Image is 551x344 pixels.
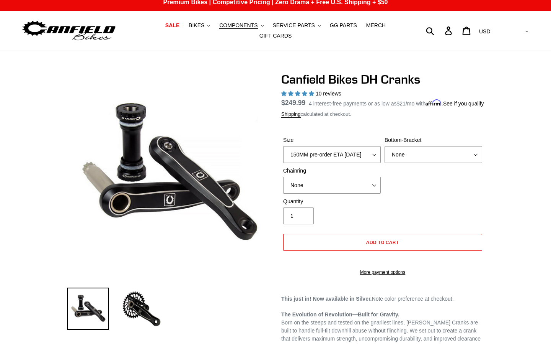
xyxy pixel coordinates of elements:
[259,33,292,39] span: GIFT CARDS
[161,20,183,31] a: SALE
[281,311,399,318] strong: The Evolution of Revolution—Built for Gravity.
[121,288,163,330] img: Load image into Gallery viewer, Canfield Bikes DH Cranks
[269,20,324,31] button: SERVICE PARTS
[425,99,442,106] span: Affirm
[21,19,117,43] img: Canfield Bikes
[283,136,381,144] label: Size
[397,100,406,107] span: $21
[385,136,482,144] label: Bottom-Bracket
[330,22,357,29] span: GG PARTS
[281,110,484,118] div: calculated at checkout.
[283,198,381,206] label: Quantity
[281,91,316,97] span: 4.90 stars
[362,20,390,31] a: MERCH
[215,20,267,31] button: COMPONENTS
[283,269,482,276] a: More payment options
[366,22,386,29] span: MERCH
[272,22,315,29] span: SERVICE PARTS
[443,100,484,107] a: See if you qualify - Learn more about Affirm Financing (opens in modal)
[165,22,179,29] span: SALE
[281,99,305,107] span: $249.99
[67,288,109,330] img: Load image into Gallery viewer, Canfield Bikes DH Cranks
[189,22,204,29] span: BIKES
[326,20,361,31] a: GG PARTS
[283,234,482,251] button: Add to cart
[281,72,484,87] h1: Canfield Bikes DH Cranks
[281,111,301,118] a: Shipping
[281,295,484,303] p: Note color preference at checkout.
[316,91,341,97] span: 10 reviews
[256,31,296,41] a: GIFT CARDS
[281,296,372,302] strong: This just in! Now available in Silver.
[283,167,381,175] label: Chainring
[219,22,258,29] span: COMPONENTS
[185,20,214,31] button: BIKES
[309,98,484,108] p: 4 interest-free payments or as low as /mo with .
[430,22,450,39] input: Search
[366,239,399,245] span: Add to cart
